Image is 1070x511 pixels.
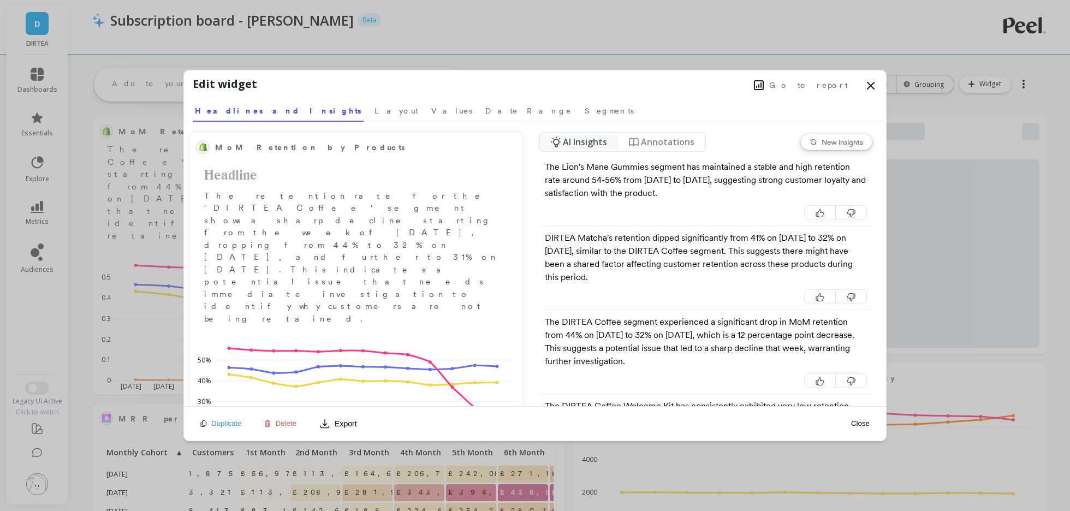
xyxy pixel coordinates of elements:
nav: Tabs [193,97,877,122]
span: Headlines and Insights [195,105,361,116]
p: The Lion's Mane Gummies segment has maintained a stable and high retention rate around 54-56% fro... [545,161,867,200]
span: Duplicate [211,419,242,427]
span: Date Range [485,105,572,116]
span: Annotations [641,135,694,148]
span: Go to report [769,80,848,91]
img: api.shopify.svg [199,142,207,151]
p: The DIRTEA Coffee segment experienced a significant drop in MoM retention from 44% on [DATE] to 3... [545,316,867,368]
button: Duplicate [197,419,245,428]
span: Values [431,105,472,116]
button: Close [848,419,873,428]
span: Segments [585,105,634,116]
span: MoM Retention by Products [215,140,481,155]
span: Layout [374,105,418,116]
span: Delete [276,419,297,427]
h2: Headline [196,165,516,186]
button: New insights [800,134,872,150]
p: The retention rate for the 'DIRTEA Coffee' segment shows a sharp decline starting from the week o... [196,190,516,325]
span: MoM Retention by Products [215,142,405,153]
span: AI Insights [563,135,607,148]
span: New insights [822,138,863,146]
img: duplicate icon [200,420,207,427]
button: Delete [260,419,300,428]
h1: Edit widget [193,76,257,92]
p: DIRTEA Matcha's retention dipped significantly from 41% on [DATE] to 32% on [DATE], similar to th... [545,231,867,284]
p: The DIRTEA Coffee Welcome Kit has consistently exhibited very low retention rates, below 4%, thro... [545,400,867,439]
button: Go to report [751,78,851,92]
button: Export [315,415,361,432]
